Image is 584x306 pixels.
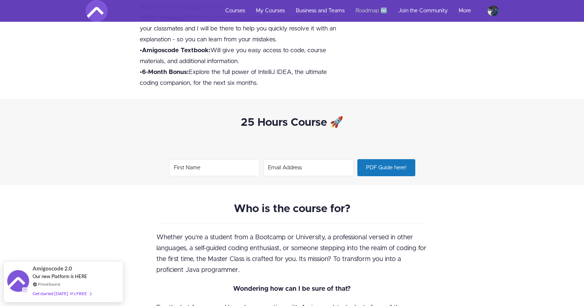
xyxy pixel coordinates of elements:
a: ProveSource [38,281,60,287]
span: Whether you're a student from a Bootcamp or University, a professional versed in other languages,... [156,234,427,273]
span: Our new Platform is HERE [33,273,87,279]
li: • Post the problem to our dedicated Discord class and your classmates and I will be there to help... [140,12,343,45]
strong: 25 Hours Course 🚀 [241,117,343,128]
strong: Who is the course for? [234,203,350,214]
button: PDF Guide here! [357,159,415,176]
b: Amigoscode Textbook: [142,47,210,53]
strong: Wondering how can I be sure of that? [233,286,351,292]
img: provesource social proof notification image [7,270,29,294]
b: 6-Month Bonus: [142,69,189,75]
li: • Explore the full power of IntelliJ IDEA, the ultimate coding companion, for the next six months. [140,67,343,88]
input: Email Address [263,159,354,176]
img: omar.belkasseh@gmail.com [488,5,499,16]
li: • Will give you easy access to code, course materials, and additional information. [140,45,343,67]
span: Amigoscode 2.0 [33,264,72,273]
div: Get started [DATE]. It's FREE [33,289,91,298]
input: First Name [169,159,260,176]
